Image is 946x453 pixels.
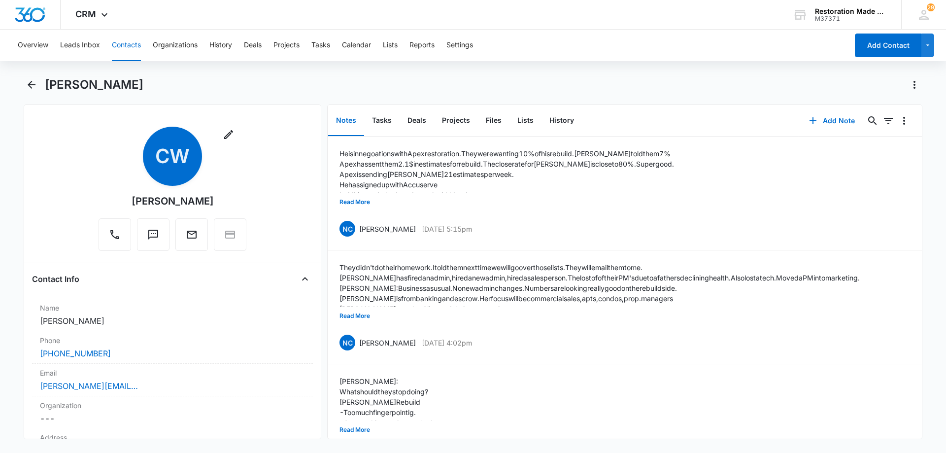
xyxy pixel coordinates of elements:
button: Read More [339,307,370,325]
span: 29 [927,3,935,11]
label: Address [40,432,305,443]
button: History [541,105,582,136]
a: [PERSON_NAME][EMAIL_ADDRESS][DOMAIN_NAME] [40,380,138,392]
label: Name [40,303,305,313]
button: Email [175,218,208,251]
p: I told him again that I need to work with his sales rep. [339,190,674,200]
dd: [PERSON_NAME] [40,315,305,327]
label: Email [40,368,305,378]
span: NC [339,335,355,350]
div: Organization--- [32,396,313,428]
h4: Contact Info [32,273,79,285]
label: Phone [40,335,305,346]
button: Calendar [342,30,371,61]
h1: [PERSON_NAME] [45,77,143,92]
button: Deals [400,105,434,136]
button: Projects [273,30,300,61]
button: Lists [509,105,541,136]
button: Overview [18,30,48,61]
button: Add Contact [855,34,921,57]
button: Leads Inbox [60,30,100,61]
button: Read More [339,420,370,439]
button: Settings [446,30,473,61]
div: notifications count [927,3,935,11]
a: [PHONE_NUMBER] [40,348,111,359]
div: [PERSON_NAME] [132,194,214,209]
button: Lists [383,30,398,61]
button: Close [297,271,313,287]
p: What should they stop doing? [339,386,668,397]
button: Filters [880,113,896,129]
div: Email[PERSON_NAME][EMAIL_ADDRESS][DOMAIN_NAME] [32,364,313,396]
p: [PERSON_NAME] [359,338,416,348]
button: Files [478,105,509,136]
button: Organizations [153,30,198,61]
button: History [209,30,232,61]
p: He is in negoations with Apex restoration. They were wanting 10% of his rebuild. [PERSON_NAME] to... [339,148,674,159]
p: -Too much fingerpointig. [339,407,668,418]
p: Apex is sending [PERSON_NAME] 21 estimates per week. [339,169,674,179]
button: Contacts [112,30,141,61]
button: Add Note [799,109,865,133]
p: [DATE] 4:02pm [422,338,472,348]
button: Reports [409,30,435,61]
span: NC [339,221,355,237]
button: Search... [865,113,880,129]
div: account name [815,7,887,15]
label: Organization [40,400,305,411]
p: [PERSON_NAME]: [339,376,668,386]
button: Projects [434,105,478,136]
div: account id [815,15,887,22]
button: Tasks [364,105,400,136]
p: Apex has sent them 2.1$ in estimates for rebuild. The close rate for [PERSON_NAME] is close to 80... [339,159,674,169]
dd: --- [40,413,305,424]
button: Actions [907,77,922,93]
button: Deals [244,30,262,61]
div: Name[PERSON_NAME] [32,299,313,331]
p: [DATE] 5:15pm [422,224,472,234]
div: Phone[PHONE_NUMBER] [32,331,313,364]
button: Text [137,218,169,251]
button: Read More [339,193,370,211]
p: -Stop working against each other [339,418,668,428]
button: Back [24,77,39,93]
button: Tasks [311,30,330,61]
button: Call [99,218,131,251]
span: CW [143,127,202,186]
p: He has signed up with Accuserve [339,179,674,190]
span: CRM [75,9,96,19]
button: Overflow Menu [896,113,912,129]
p: [PERSON_NAME] [359,224,416,234]
p: [PERSON_NAME] Rebuild [339,397,668,407]
a: Call [99,234,131,242]
a: Email [175,234,208,242]
a: Text [137,234,169,242]
button: Notes [328,105,364,136]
